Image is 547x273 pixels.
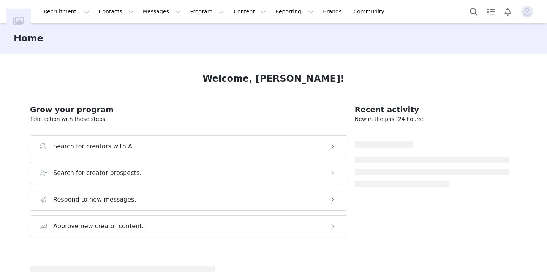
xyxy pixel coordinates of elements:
[349,3,392,20] a: Community
[355,104,509,115] h2: Recent activity
[30,104,347,115] h2: Grow your program
[271,3,318,20] button: Reporting
[53,142,136,151] h3: Search for creators with AI.
[30,189,347,211] button: Respond to new messages.
[53,222,144,231] h3: Approve new creator content.
[39,3,94,20] button: Recruitment
[482,3,499,20] a: Tasks
[517,6,541,18] button: Profile
[138,3,185,20] button: Messages
[523,6,531,18] div: avatar
[318,3,348,20] a: Brands
[53,168,142,178] h3: Search for creator prospects.
[465,3,482,20] button: Search
[30,162,347,184] button: Search for creator prospects.
[30,215,347,237] button: Approve new creator content.
[14,32,43,45] h3: Home
[185,3,229,20] button: Program
[500,3,516,20] button: Notifications
[94,3,138,20] button: Contacts
[229,3,270,20] button: Content
[355,115,509,123] p: New in the past 24 hours:
[30,115,347,123] p: Take action with these steps:
[30,135,347,157] button: Search for creators with AI.
[202,72,345,86] h1: Welcome, [PERSON_NAME]!
[53,195,136,204] h3: Respond to new messages.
